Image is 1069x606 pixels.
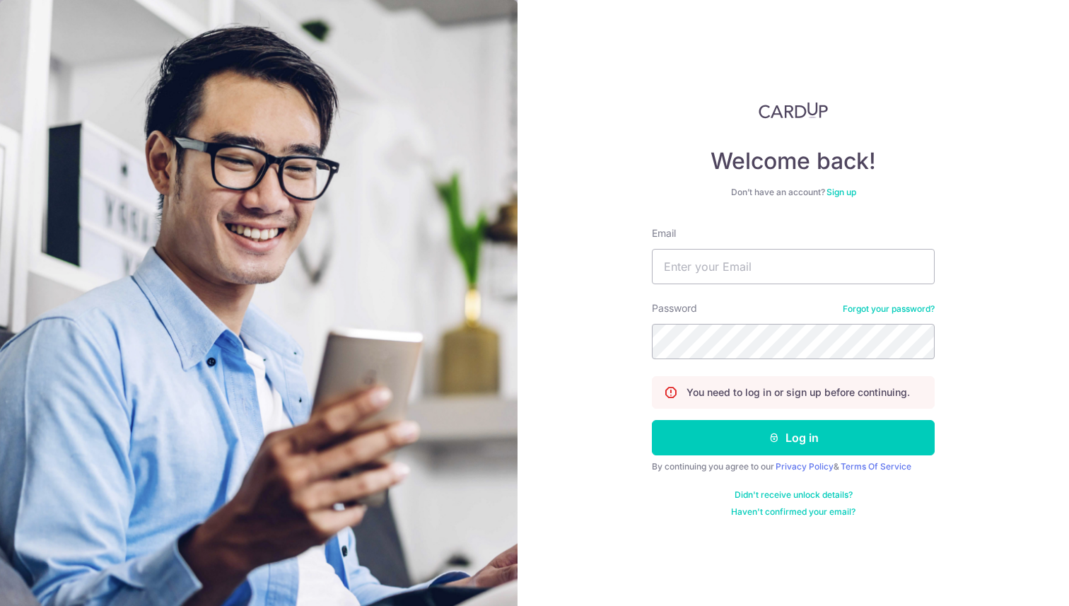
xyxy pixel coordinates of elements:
a: Forgot your password? [843,303,935,315]
a: Haven't confirmed your email? [731,506,855,518]
label: Email [652,226,676,240]
input: Enter your Email [652,249,935,284]
p: You need to log in or sign up before continuing. [687,385,910,400]
h4: Welcome back! [652,147,935,175]
div: Don’t have an account? [652,187,935,198]
img: CardUp Logo [759,102,828,119]
a: Privacy Policy [776,461,834,472]
a: Didn't receive unlock details? [735,489,853,501]
a: Terms Of Service [841,461,911,472]
a: Sign up [826,187,856,197]
div: By continuing you agree to our & [652,461,935,472]
button: Log in [652,420,935,455]
label: Password [652,301,697,315]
